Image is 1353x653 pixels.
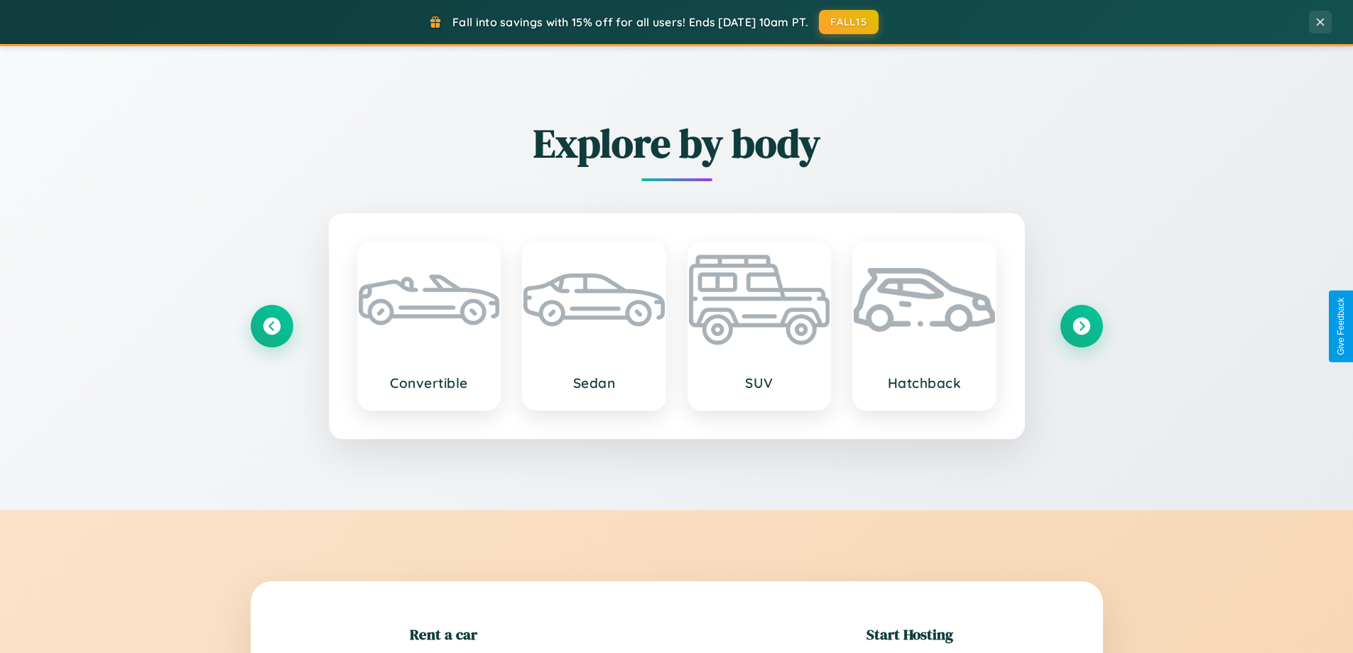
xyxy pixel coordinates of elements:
[251,116,1103,171] h2: Explore by body
[410,624,477,644] h2: Rent a car
[703,374,816,392] h3: SUV
[1336,298,1346,355] div: Give Feedback
[868,374,981,392] h3: Hatchback
[866,624,953,644] h2: Start Hosting
[819,10,879,34] button: FALL15
[452,15,808,29] span: Fall into savings with 15% off for all users! Ends [DATE] 10am PT.
[373,374,486,392] h3: Convertible
[538,374,651,392] h3: Sedan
